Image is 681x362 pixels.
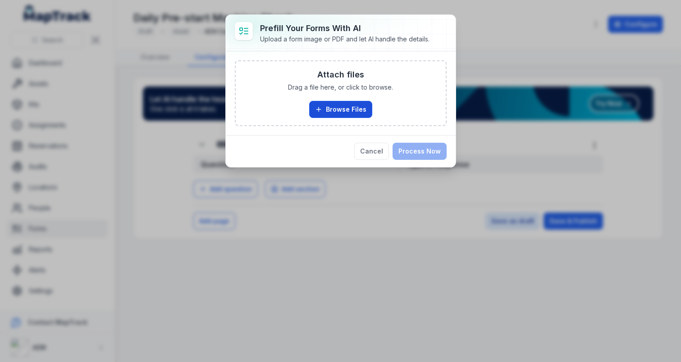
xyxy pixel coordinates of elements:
h3: Prefill Your Forms with AI [260,22,430,35]
span: Drag a file here, or click to browse. [288,83,393,92]
div: Upload a form image or PDF and let AI handle the details. [260,35,430,44]
button: Cancel [354,143,389,160]
button: Browse Files [309,101,372,118]
h3: Attach files [317,68,364,81]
